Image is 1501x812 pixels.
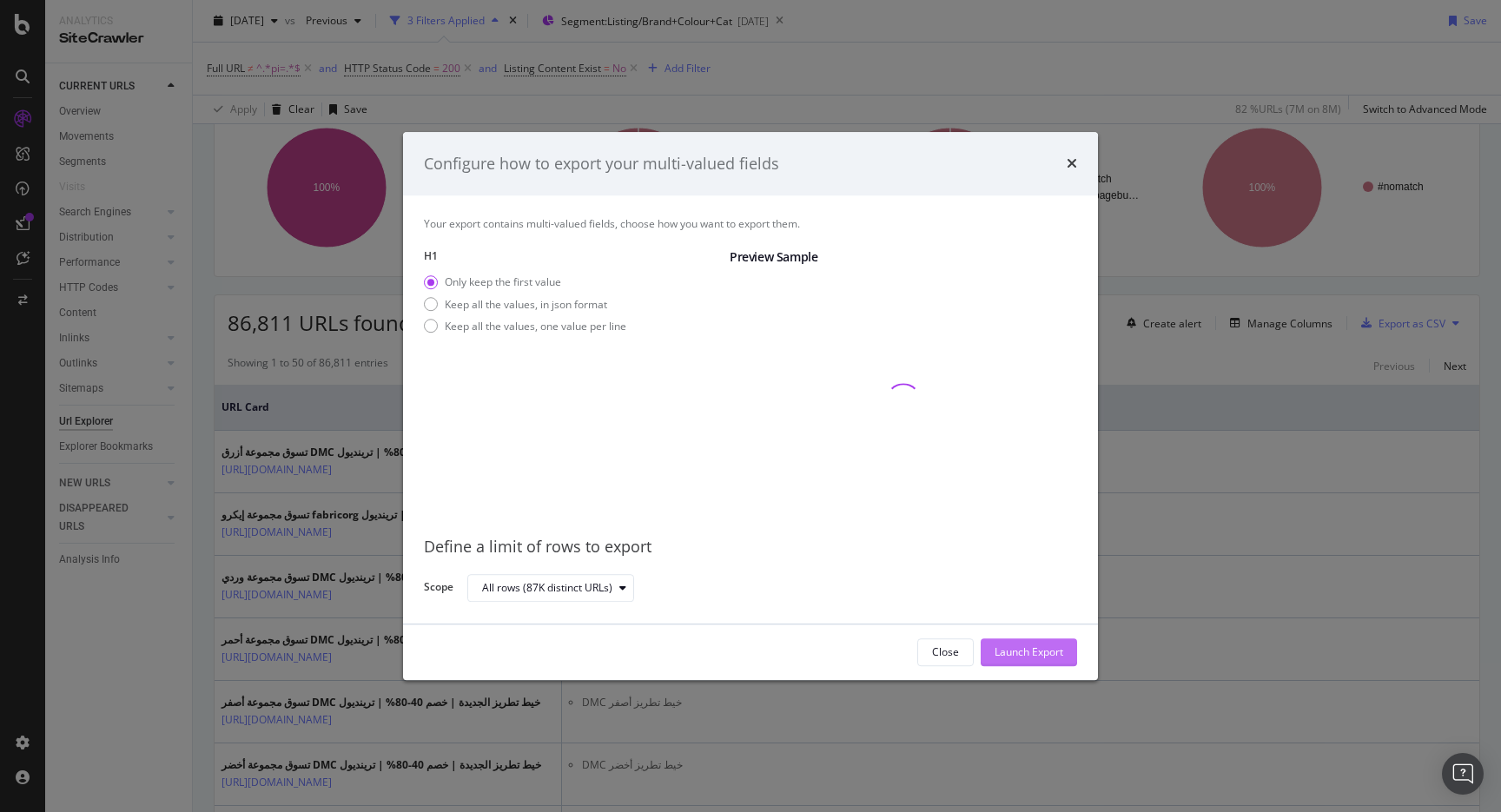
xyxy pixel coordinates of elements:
label: Scope [424,579,453,598]
div: Keep all the values, one value per line [445,319,626,333]
div: Define a limit of rows to export [424,537,1077,559]
button: Launch Export [981,638,1077,666]
button: Close [917,638,974,666]
div: modal [403,132,1098,681]
div: Launch Export [995,645,1063,660]
div: Configure how to export your multi-valued fields [424,153,779,175]
div: Only keep the first value [424,275,626,290]
div: All rows (87K distinct URLs) [482,583,612,593]
div: Preview Sample [730,249,1077,267]
label: H1 [424,249,716,264]
div: Keep all the values, in json format [424,297,626,312]
div: Only keep the first value [445,275,561,290]
button: All rows (87K distinct URLs) [467,574,634,602]
div: Your export contains multi-valued fields, choose how you want to export them. [424,216,1077,231]
div: Close [932,645,959,660]
div: times [1067,153,1077,175]
div: Keep all the values, in json format [445,297,607,312]
div: Open Intercom Messenger [1442,753,1484,795]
